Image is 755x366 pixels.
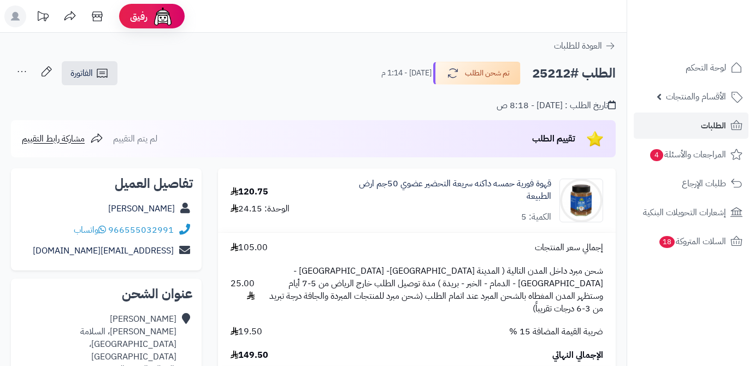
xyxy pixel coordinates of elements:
[701,118,726,133] span: الطلبات
[231,241,268,254] span: 105.00
[130,10,148,23] span: رفيق
[634,113,748,139] a: الطلبات
[497,99,616,112] div: تاريخ الطلب : [DATE] - 8:18 ص
[554,39,602,52] span: العودة للطلبات
[113,132,157,145] span: لم يتم التقييم
[634,199,748,226] a: إشعارات التحويلات البنكية
[554,39,616,52] a: العودة للطلبات
[532,62,616,85] h2: الطلب #25212
[521,211,551,223] div: الكمية: 5
[231,278,255,303] span: 25.00
[70,67,93,80] span: الفاتورة
[634,55,748,81] a: لوحة التحكم
[20,287,193,300] h2: عنوان الشحن
[666,89,726,104] span: الأقسام والمنتجات
[649,147,726,162] span: المراجعات والأسئلة
[20,177,193,190] h2: تفاصيل العميل
[552,349,603,362] span: الإجمالي النهائي
[108,223,174,237] a: 966555032991
[643,205,726,220] span: إشعارات التحويلات البنكية
[231,326,262,338] span: 19.50
[22,132,103,145] a: مشاركة رابط التقييم
[681,31,745,54] img: logo-2.png
[231,349,268,362] span: 149.50
[334,178,552,203] a: قهوة فورية حمسه داكنه سريعة التحضير عضوي 50جم ارض الطبيعة
[74,223,106,237] a: واتساب
[686,60,726,75] span: لوحة التحكم
[152,5,174,27] img: ai-face.png
[658,234,726,249] span: السلات المتروكة
[535,241,603,254] span: إجمالي سعر المنتجات
[532,132,575,145] span: تقييم الطلب
[509,326,603,338] span: ضريبة القيمة المضافة 15 %
[634,141,748,168] a: المراجعات والأسئلة4
[22,132,85,145] span: مشاركة رابط التقييم
[108,202,175,215] a: [PERSON_NAME]
[266,265,603,315] span: شحن مبرد داخل المدن التالية ( المدينة [GEOGRAPHIC_DATA]- [GEOGRAPHIC_DATA] - [GEOGRAPHIC_DATA] - ...
[650,149,663,161] span: 4
[682,176,726,191] span: طلبات الإرجاع
[659,236,675,248] span: 18
[381,68,432,79] small: [DATE] - 1:14 م
[29,5,56,30] a: تحديثات المنصة
[231,186,268,198] div: 120.75
[231,203,290,215] div: الوحدة: 24.15
[634,228,748,255] a: السلات المتروكة18
[433,62,521,85] button: تم شحن الطلب
[33,244,174,257] a: [EMAIL_ADDRESS][DOMAIN_NAME]
[560,179,603,222] img: 1750689748-%D9%82%D9%87%D9%88%D8%A9%20%D8%B3%D8%B1%D9%8A%D8%B9%D8%A9%20%D8%A7%D9%84%D8%AA%D8%AD%D...
[634,170,748,197] a: طلبات الإرجاع
[62,61,117,85] a: الفاتورة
